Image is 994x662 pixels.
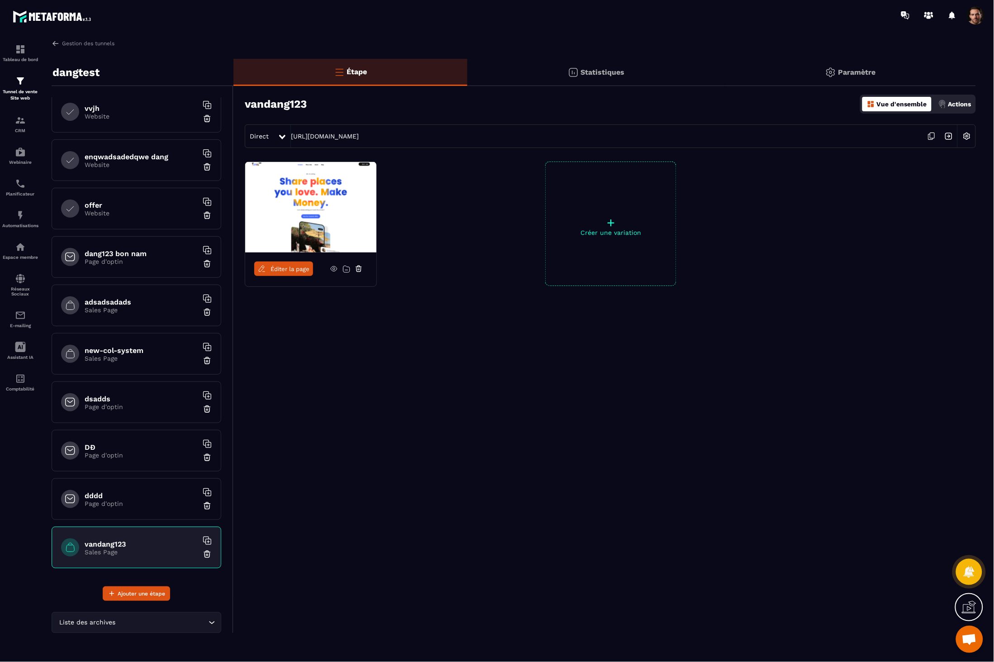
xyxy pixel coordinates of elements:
[15,76,26,86] img: formation
[2,286,38,296] p: Réseaux Sociaux
[203,501,212,510] img: trash
[245,98,307,110] h3: vandang123
[118,618,206,628] input: Search for option
[52,63,100,81] p: dangtest
[15,44,26,55] img: formation
[2,140,38,171] a: automationsautomationsWebinaire
[546,229,676,236] p: Créer une variation
[334,67,345,77] img: bars-o.4a397970.svg
[85,210,198,217] p: Website
[203,308,212,317] img: trash
[85,104,198,113] h6: vvjh
[2,355,38,360] p: Assistant IA
[347,67,367,76] p: Étape
[271,266,309,272] span: Éditer la page
[2,203,38,235] a: automationsautomationsAutomatisations
[877,100,927,108] p: Vue d'ensemble
[948,100,971,108] p: Actions
[203,162,212,171] img: trash
[581,68,625,76] p: Statistiques
[546,216,676,229] p: +
[85,491,198,500] h6: dddd
[203,114,212,123] img: trash
[15,178,26,189] img: scheduler
[203,453,212,462] img: trash
[2,89,38,101] p: Tunnel de vente Site web
[85,258,198,265] p: Page d'optin
[13,8,94,25] img: logo
[85,346,198,355] h6: new-col-system
[203,211,212,220] img: trash
[2,37,38,69] a: formationformationTableau de bord
[825,67,836,78] img: setting-gr.5f69749f.svg
[203,259,212,268] img: trash
[85,152,198,161] h6: enqwadsadedqwe dang
[2,303,38,335] a: emailemailE-mailing
[85,113,198,120] p: Website
[254,262,313,276] a: Éditer la page
[2,255,38,260] p: Espace membre
[15,242,26,252] img: automations
[85,201,198,210] h6: offer
[940,128,957,145] img: arrow-next.bcc2205e.svg
[85,500,198,507] p: Page d'optin
[203,405,212,414] img: trash
[2,267,38,303] a: social-networksocial-networkRéseaux Sociaux
[85,548,198,556] p: Sales Page
[52,612,221,633] div: Search for option
[291,133,359,140] a: [URL][DOMAIN_NAME]
[2,367,38,398] a: accountantaccountantComptabilité
[203,550,212,559] img: trash
[15,210,26,221] img: automations
[85,298,198,306] h6: adsadsadads
[85,452,198,459] p: Page d'optin
[85,355,198,362] p: Sales Page
[2,386,38,391] p: Comptabilité
[15,373,26,384] img: accountant
[85,540,198,548] h6: vandang123
[15,115,26,126] img: formation
[85,395,198,403] h6: dsadds
[2,57,38,62] p: Tableau de bord
[938,100,946,108] img: actions.d6e523a2.png
[2,223,38,228] p: Automatisations
[85,443,198,452] h6: DĐ
[15,310,26,321] img: email
[15,147,26,157] img: automations
[85,249,198,258] h6: dang123 bon nam
[52,39,60,48] img: arrow
[2,171,38,203] a: schedulerschedulerPlanificateur
[568,67,579,78] img: stats.20deebd0.svg
[85,161,198,168] p: Website
[2,160,38,165] p: Webinaire
[2,108,38,140] a: formationformationCRM
[2,235,38,267] a: automationsautomationsEspace membre
[2,128,38,133] p: CRM
[867,100,875,108] img: dashboard-orange.40269519.svg
[203,356,212,365] img: trash
[2,69,38,108] a: formationformationTunnel de vente Site web
[85,403,198,410] p: Page d'optin
[958,128,975,145] img: setting-w.858f3a88.svg
[2,335,38,367] a: Assistant IA
[118,589,165,598] span: Ajouter une étape
[15,273,26,284] img: social-network
[85,306,198,314] p: Sales Page
[103,586,170,601] button: Ajouter une étape
[250,133,269,140] span: Direct
[2,323,38,328] p: E-mailing
[57,618,118,628] span: Liste des archives
[52,39,114,48] a: Gestion des tunnels
[245,162,376,252] img: image
[2,191,38,196] p: Planificateur
[838,68,876,76] p: Paramètre
[956,626,983,653] div: Mở cuộc trò chuyện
